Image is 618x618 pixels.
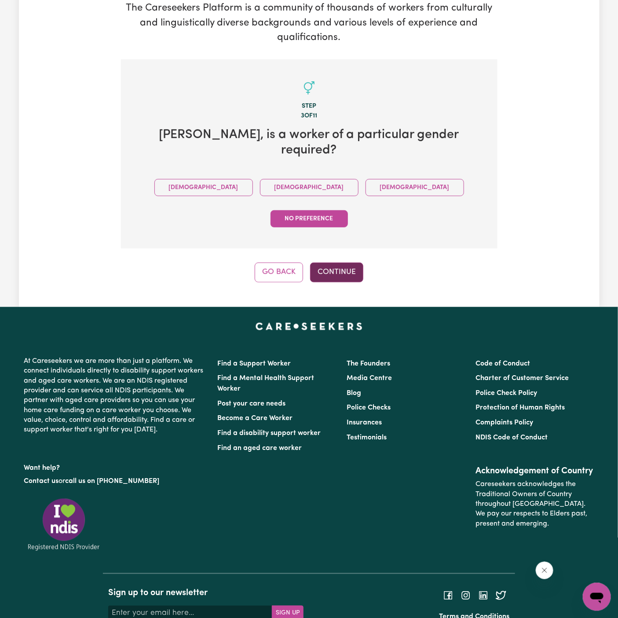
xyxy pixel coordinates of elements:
[347,390,361,397] a: Blog
[218,445,302,452] a: Find an aged care worker
[256,323,362,330] a: Careseekers home page
[366,179,464,196] button: [DEMOGRAPHIC_DATA]
[218,415,293,422] a: Become a Care Worker
[108,588,304,599] h2: Sign up to our newsletter
[475,476,594,533] p: Careseekers acknowledges the Traditional Owners of Country throughout [GEOGRAPHIC_DATA]. We pay o...
[5,6,53,13] span: Need any help?
[260,179,358,196] button: [DEMOGRAPHIC_DATA]
[271,210,348,227] button: No preference
[24,353,207,439] p: At Careseekers we are more than just a platform. We connect individuals directly to disability su...
[218,400,286,407] a: Post your care needs
[347,404,391,411] a: Police Checks
[347,360,390,367] a: The Founders
[135,102,483,111] div: Step
[24,460,207,473] p: Want help?
[347,434,387,441] a: Testimonials
[475,390,537,397] a: Police Check Policy
[218,375,314,392] a: Find a Mental Health Support Worker
[347,375,392,382] a: Media Centre
[478,592,489,599] a: Follow Careseekers on LinkedIn
[475,434,548,441] a: NDIS Code of Conduct
[475,404,565,411] a: Protection of Human Rights
[475,375,569,382] a: Charter of Customer Service
[66,478,160,485] a: call us on [PHONE_NUMBER]
[475,466,594,476] h2: Acknowledgement of Country
[24,497,103,552] img: Registered NDIS provider
[218,360,291,367] a: Find a Support Worker
[135,128,483,158] h2: [PERSON_NAME] , is a worker of a particular gender required?
[218,430,321,437] a: Find a disability support worker
[461,592,471,599] a: Follow Careseekers on Instagram
[135,111,483,121] div: 3 of 11
[475,419,533,426] a: Complaints Policy
[154,179,253,196] button: [DEMOGRAPHIC_DATA]
[24,478,59,485] a: Contact us
[24,473,207,490] p: or
[475,360,530,367] a: Code of Conduct
[121,1,497,45] p: The Careseekers Platform is a community of thousands of workers from culturally and linguisticall...
[310,263,363,282] button: Continue
[255,263,303,282] button: Go Back
[347,419,382,426] a: Insurances
[496,592,506,599] a: Follow Careseekers on Twitter
[536,562,553,579] iframe: Close message
[443,592,453,599] a: Follow Careseekers on Facebook
[583,583,611,611] iframe: Button to launch messaging window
